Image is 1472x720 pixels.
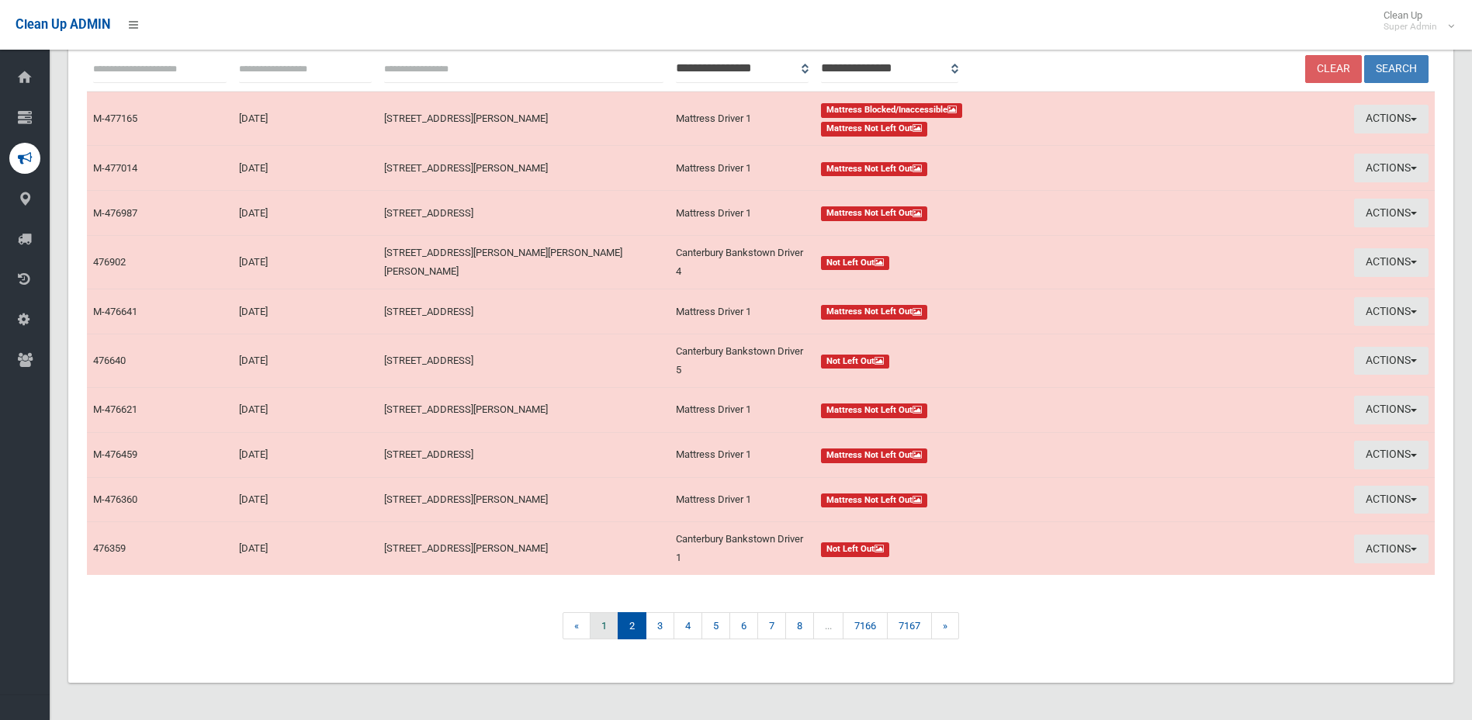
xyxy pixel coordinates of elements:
td: [DATE] [233,387,379,432]
button: Actions [1354,535,1429,563]
span: Mattress Not Left Out [821,403,927,418]
a: M-476641 [93,306,137,317]
span: 2 [618,612,646,639]
a: Not Left Out [821,351,1138,370]
button: Actions [1354,486,1429,514]
button: Actions [1354,199,1429,227]
a: Clear [1305,55,1362,84]
a: M-476360 [93,493,137,505]
td: Mattress Driver 1 [670,191,816,236]
button: Actions [1354,105,1429,133]
a: Mattress Blocked/Inaccessible Mattress Not Left Out [821,100,1138,137]
a: Mattress Not Left Out [821,303,1138,321]
a: 476640 [93,355,126,366]
a: M-477014 [93,162,137,174]
span: Mattress Not Left Out [821,206,927,221]
a: Not Left Out [821,539,1138,558]
td: Mattress Driver 1 [670,477,816,522]
a: 4 [674,612,702,639]
td: [DATE] [233,522,379,576]
td: [DATE] [233,191,379,236]
a: Mattress Not Left Out [821,204,1138,223]
span: Not Left Out [821,355,889,369]
button: Actions [1354,297,1429,326]
td: Canterbury Bankstown Driver 4 [670,236,816,289]
td: Mattress Driver 1 [670,289,816,334]
button: Actions [1354,248,1429,277]
a: » [931,612,959,639]
a: Mattress Not Left Out [821,490,1138,509]
span: Mattress Blocked/Inaccessible [821,103,962,118]
span: Mattress Not Left Out [821,305,927,320]
td: [STREET_ADDRESS] [378,334,669,387]
td: [DATE] [233,236,379,289]
td: [STREET_ADDRESS][PERSON_NAME] [378,387,669,432]
span: Not Left Out [821,542,889,557]
td: [DATE] [233,334,379,387]
a: Mattress Not Left Out [821,159,1138,178]
td: Canterbury Bankstown Driver 1 [670,522,816,576]
td: [DATE] [233,477,379,522]
a: Mattress Not Left Out [821,400,1138,419]
td: Canterbury Bankstown Driver 5 [670,334,816,387]
td: [DATE] [233,289,379,334]
span: Clean Up [1376,9,1453,33]
td: Mattress Driver 1 [670,146,816,191]
td: [STREET_ADDRESS][PERSON_NAME] [378,146,669,191]
td: [STREET_ADDRESS][PERSON_NAME] [378,522,669,576]
span: Clean Up ADMIN [16,17,110,32]
button: Search [1364,55,1429,84]
button: Actions [1354,441,1429,469]
button: Actions [1354,154,1429,182]
a: M-477165 [93,112,137,124]
a: 1 [590,612,618,639]
td: [STREET_ADDRESS] [378,191,669,236]
span: Mattress Not Left Out [821,162,927,177]
td: [DATE] [233,146,379,191]
a: 7167 [887,612,932,639]
a: Not Left Out [821,253,1138,272]
button: Actions [1354,347,1429,376]
a: 5 [701,612,730,639]
td: [STREET_ADDRESS][PERSON_NAME] [378,477,669,522]
span: Not Left Out [821,256,889,271]
span: Mattress Not Left Out [821,493,927,508]
a: 8 [785,612,814,639]
a: 6 [729,612,758,639]
td: Mattress Driver 1 [670,387,816,432]
a: M-476987 [93,207,137,219]
span: ... [813,612,843,639]
td: Mattress Driver 1 [670,432,816,477]
a: « [563,612,591,639]
td: [STREET_ADDRESS][PERSON_NAME] [378,92,669,146]
a: M-476459 [93,448,137,460]
a: M-476621 [93,403,137,415]
a: 476902 [93,256,126,268]
button: Actions [1354,396,1429,424]
a: 3 [646,612,674,639]
td: [STREET_ADDRESS] [378,432,669,477]
a: 7166 [843,612,888,639]
span: Mattress Not Left Out [821,122,927,137]
td: [DATE] [233,92,379,146]
td: [STREET_ADDRESS] [378,289,669,334]
td: Mattress Driver 1 [670,92,816,146]
span: Mattress Not Left Out [821,448,927,463]
a: 476359 [93,542,126,554]
td: [DATE] [233,432,379,477]
a: 7 [757,612,786,639]
a: Mattress Not Left Out [821,445,1138,464]
small: Super Admin [1384,21,1437,33]
td: [STREET_ADDRESS][PERSON_NAME][PERSON_NAME][PERSON_NAME] [378,236,669,289]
